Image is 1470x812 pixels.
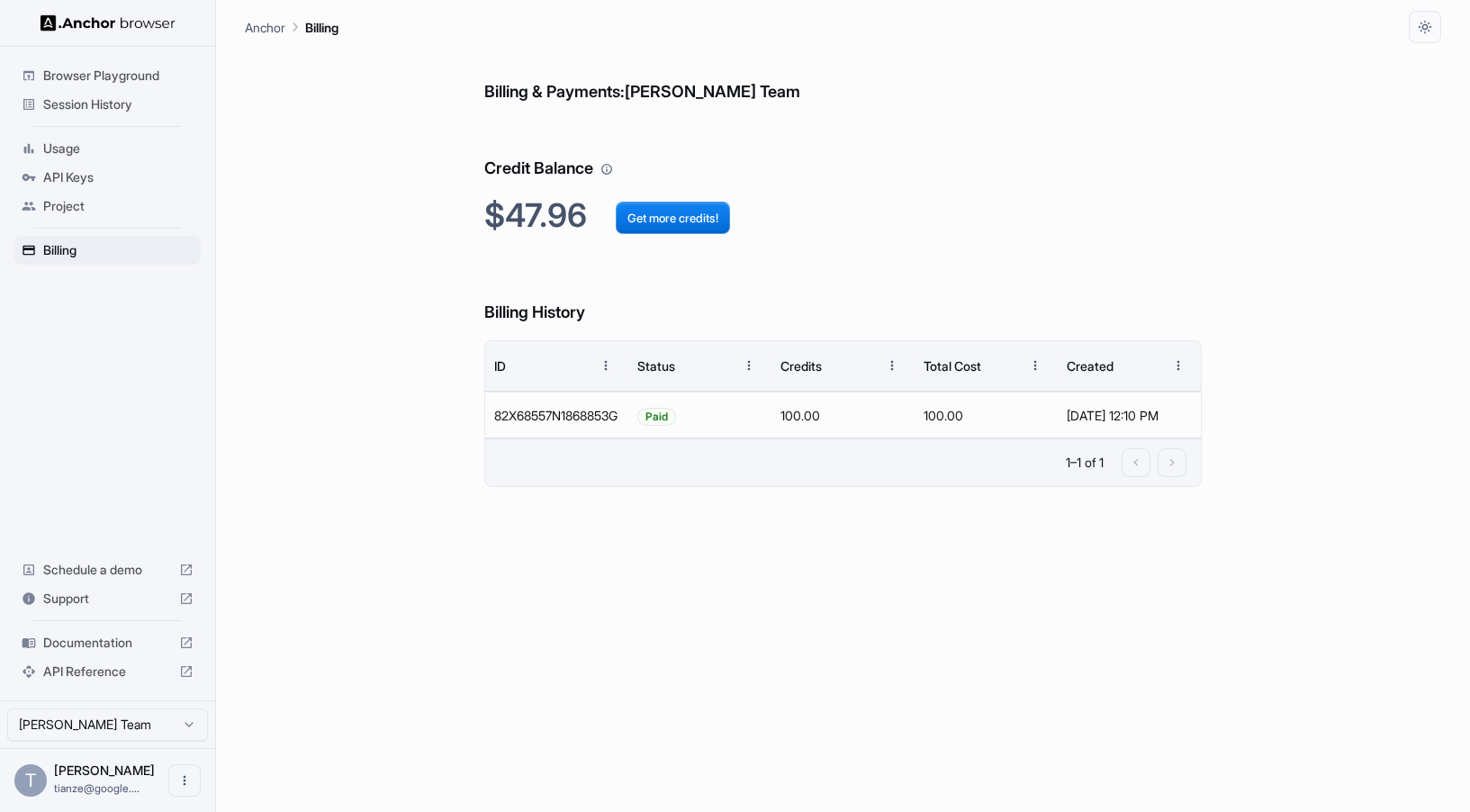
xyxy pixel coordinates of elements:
[54,781,140,795] span: tianze@google.com
[1162,349,1195,382] button: Menu
[43,634,172,652] span: Documentation
[14,236,201,265] div: Billing
[637,358,675,374] div: Status
[14,134,201,163] div: Usage
[557,349,590,382] button: Sort
[876,349,908,382] button: Menu
[54,762,155,778] span: Tianze Shi
[305,18,338,37] p: Billing
[924,358,981,374] div: Total Cost
[43,95,194,113] span: Session History
[638,393,675,439] span: Paid
[485,392,628,438] div: 82X68557N1868853G
[700,349,733,382] button: Sort
[43,241,194,259] span: Billing
[14,90,201,119] div: Session History
[14,657,201,686] div: API Reference
[43,197,194,215] span: Project
[14,61,201,90] div: Browser Playground
[494,358,506,374] div: ID
[484,43,1202,105] h6: Billing & Payments: [PERSON_NAME] Team
[987,349,1019,382] button: Sort
[14,764,47,797] div: T
[600,163,613,176] svg: Your credit balance will be consumed as you use the API. Visit the usage page to view a breakdown...
[43,168,194,186] span: API Keys
[43,590,172,608] span: Support
[1019,349,1051,382] button: Menu
[41,14,176,32] img: Anchor Logo
[168,764,201,797] button: Open menu
[245,17,338,37] nav: breadcrumb
[245,18,285,37] p: Anchor
[590,349,622,382] button: Menu
[14,192,201,221] div: Project
[616,202,730,234] button: Get more credits!
[1066,454,1104,472] p: 1–1 of 1
[915,392,1058,438] div: 100.00
[43,67,194,85] span: Browser Playground
[14,163,201,192] div: API Keys
[43,561,172,579] span: Schedule a demo
[843,349,876,382] button: Sort
[484,120,1202,182] h6: Credit Balance
[1067,358,1114,374] div: Created
[43,663,172,681] span: API Reference
[14,584,201,613] div: Support
[733,349,765,382] button: Menu
[14,555,201,584] div: Schedule a demo
[14,628,201,657] div: Documentation
[780,358,822,374] div: Credits
[43,140,194,158] span: Usage
[1130,349,1162,382] button: Sort
[771,392,915,438] div: 100.00
[484,196,1202,235] h2: $47.96
[484,264,1202,326] h6: Billing History
[1067,392,1192,438] div: [DATE] 12:10 PM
